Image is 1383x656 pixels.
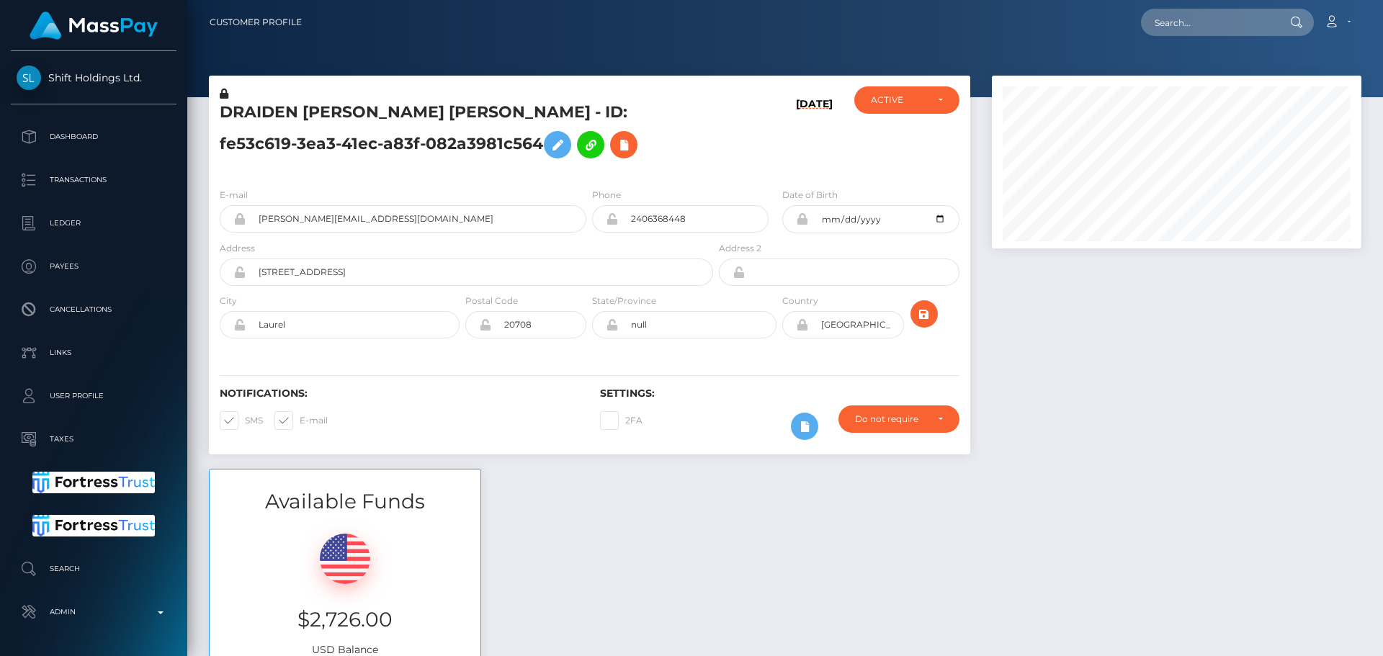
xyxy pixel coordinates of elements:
h6: Notifications: [220,387,578,400]
a: Links [11,335,176,371]
a: Transactions [11,162,176,198]
a: Cancellations [11,292,176,328]
p: Dashboard [17,126,171,148]
h3: $2,726.00 [220,606,470,634]
a: Search [11,551,176,587]
img: Fortress Trust [32,515,156,536]
a: Ledger [11,205,176,241]
label: Postal Code [465,295,518,307]
label: City [220,295,237,307]
img: USD.png [320,534,370,584]
a: Payees [11,248,176,284]
label: Address [220,242,255,255]
div: ACTIVE [871,94,926,106]
img: MassPay Logo [30,12,158,40]
h6: [DATE] [796,98,833,171]
span: Shift Holdings Ltd. [11,71,176,84]
a: User Profile [11,378,176,414]
p: Admin [17,601,171,623]
img: Shift Holdings Ltd. [17,66,41,90]
a: Dashboard [11,119,176,155]
input: Search... [1141,9,1276,36]
a: Admin [11,594,176,630]
label: Country [782,295,818,307]
label: Phone [592,189,621,202]
p: Taxes [17,428,171,450]
p: Links [17,342,171,364]
h5: DRAIDEN [PERSON_NAME] [PERSON_NAME] - ID: fe53c619-3ea3-41ec-a83f-082a3981c564 [220,102,705,166]
img: Fortress Trust [32,472,156,493]
div: Do not require [855,413,926,425]
p: Payees [17,256,171,277]
label: State/Province [592,295,656,307]
label: SMS [220,411,263,430]
label: Address 2 [719,242,761,255]
p: Transactions [17,169,171,191]
button: ACTIVE [854,86,959,114]
label: E-mail [220,189,248,202]
h6: Settings: [600,387,959,400]
p: User Profile [17,385,171,407]
h3: Available Funds [210,487,480,516]
a: Taxes [11,421,176,457]
p: Search [17,558,171,580]
label: 2FA [600,411,643,430]
a: Customer Profile [210,7,302,37]
p: Ledger [17,212,171,234]
label: E-mail [274,411,328,430]
button: Do not require [838,405,959,433]
p: Cancellations [17,299,171,320]
label: Date of Birth [782,189,838,202]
